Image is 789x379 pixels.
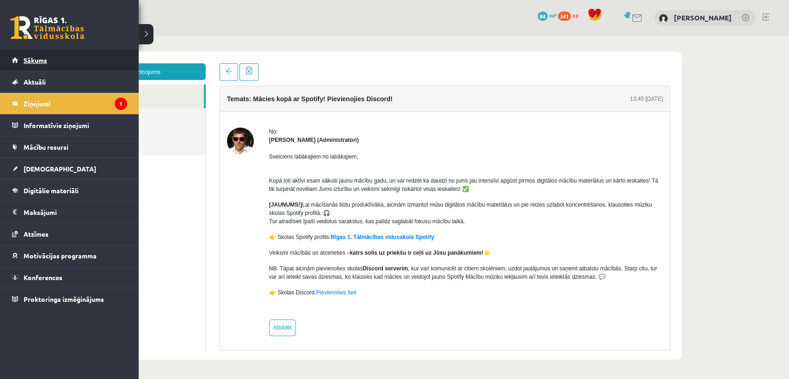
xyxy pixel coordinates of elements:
p: Kopā ļoti aktīvi esam sākuši jaunu mācību gadu, un var redzēt ka daudzi no jums jau intensīvi apg... [232,133,626,158]
a: Motivācijas programma [12,245,127,266]
img: Ivo Čapiņš [190,92,217,119]
a: Rīgas 1. Tālmācības vidusskola [10,16,84,39]
a: Ziņojumi1 [12,93,127,114]
span: Motivācijas programma [24,251,97,260]
p: 👉 Skolas Discord: [232,253,626,261]
a: Mācību resursi [12,136,127,158]
a: [PERSON_NAME] [674,13,732,22]
a: Nosūtītie [28,73,168,96]
a: [DEMOGRAPHIC_DATA] [12,158,127,179]
span: Proktoringa izmēģinājums [24,295,104,303]
span: Konferences [24,273,62,281]
p: 👉 Skolas Spotify profils: [232,197,626,206]
a: Konferences [12,267,127,288]
span: Aktuāli [24,78,46,86]
p: NB. Tāpat aicinām pievienoties skolas , kur vari komunicēt ar citiem skolēniem, uzdot jautājumus ... [232,229,626,245]
a: Jauns ziņojums [28,28,169,44]
i: 1 [115,98,127,110]
div: No: [232,92,626,100]
a: Atzīmes [12,223,127,245]
span: xp [572,12,578,19]
span: 241 [558,12,571,21]
p: Sveiciens labākajiem no labākajiem, [232,117,626,125]
span: 84 [538,12,548,21]
a: Digitālie materiāli [12,180,127,201]
a: Rīgas 1. Tālmācības vidusskola Spotify [294,198,397,205]
span: Atzīmes [24,230,49,238]
a: Maksājumi [12,202,127,223]
strong: [JAUNUMS!] [232,166,265,172]
span: Mācību resursi [24,143,68,151]
a: Proktoringa izmēģinājums [12,288,127,310]
p: Lai mācīšanās būtu produktīvāka, aicinām izmantot mūsu digitālos mācību materiālus un pie reizes ... [232,165,626,190]
span: Digitālie materiāli [24,186,79,195]
strong: Discord serverim [326,230,371,236]
a: Aktuāli [12,71,127,92]
span: [DEMOGRAPHIC_DATA] [24,165,96,173]
a: 84 mP [538,12,557,19]
legend: Ziņojumi [24,93,127,114]
h4: Temats: Mācies kopā ar Spotify! Pievienojies Discord! [190,60,355,67]
a: Atbildēt [232,284,259,300]
legend: Maksājumi [24,202,127,223]
span: mP [549,12,557,19]
a: Sākums [12,49,127,71]
a: 241 xp [558,12,583,19]
a: Informatīvie ziņojumi [12,115,127,136]
span: Sākums [24,56,47,64]
a: Dzēstie [28,96,168,120]
legend: Informatīvie ziņojumi [24,115,127,136]
a: Ienākošie [28,49,167,73]
p: Veiksmi mācībās un atcerieties – 🌟 [232,213,626,221]
strong: katrs solis uz priekšu ir ceļš uz Jūsu panākumiem! [313,214,446,220]
strong: [PERSON_NAME] (Administratori) [232,101,322,108]
div: 13:45 [DATE] [593,59,626,67]
a: Pievienoties šeit [279,254,319,260]
img: Darina Stirāne [659,14,668,23]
